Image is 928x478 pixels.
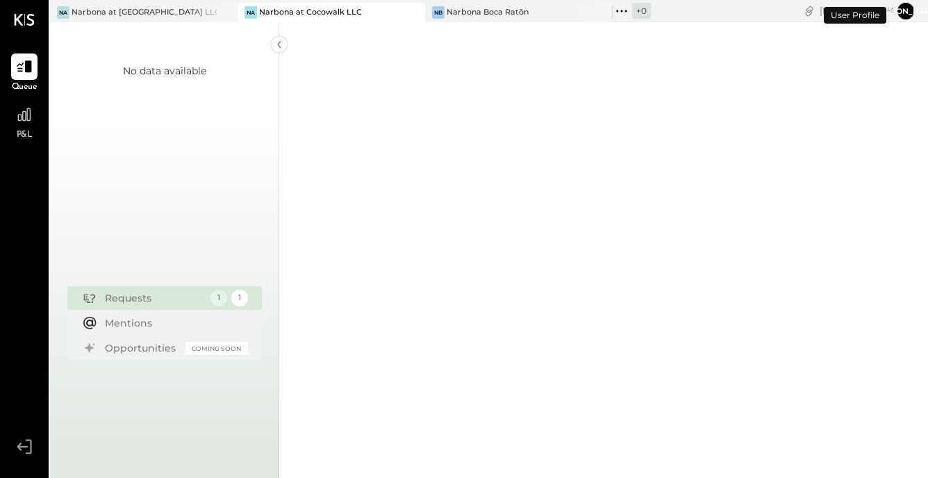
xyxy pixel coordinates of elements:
[72,7,217,18] div: Narbona at [GEOGRAPHIC_DATA] LLC
[105,341,179,355] div: Opportunities
[824,7,886,24] div: User Profile
[447,7,529,18] div: Narbona Boca Ratōn
[12,81,38,94] span: Queue
[185,342,248,355] div: Coming Soon
[1,53,48,94] a: Queue
[897,3,914,19] button: [PERSON_NAME]
[802,3,816,18] div: copy link
[259,7,362,18] div: Narbona at Cocowalk LLC
[210,290,227,306] div: 1
[123,64,206,78] div: No data available
[632,3,651,19] div: + 0
[432,6,445,19] div: NB
[57,6,69,19] div: Na
[17,129,33,142] span: P&L
[231,290,248,306] div: 1
[820,4,894,17] div: [DATE]
[1,101,48,142] a: P&L
[245,6,257,19] div: Na
[105,316,241,330] div: Mentions
[105,291,204,305] div: Requests
[852,4,880,17] span: 9 : 23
